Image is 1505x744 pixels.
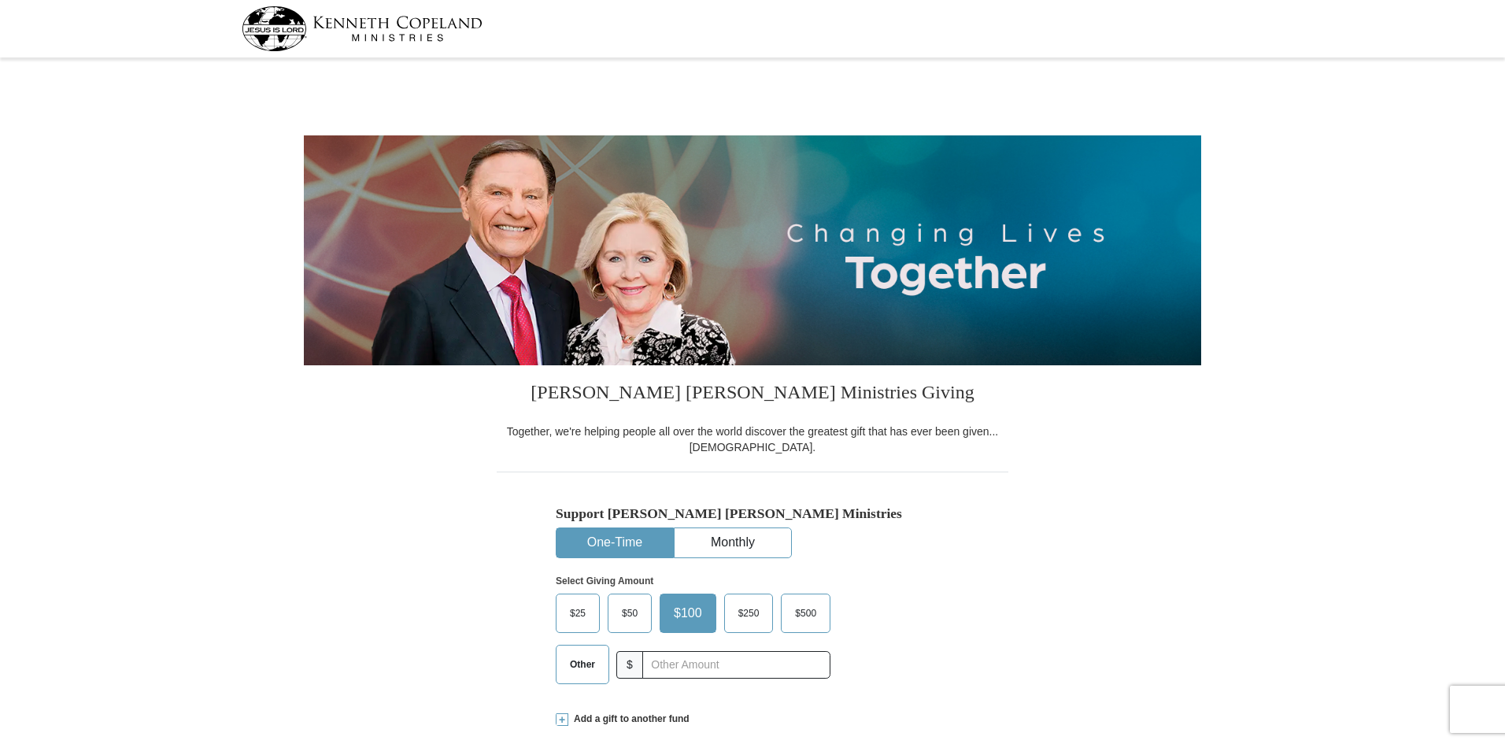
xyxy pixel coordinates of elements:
[666,601,710,625] span: $100
[556,576,653,587] strong: Select Giving Amount
[497,424,1008,455] div: Together, we're helping people all over the world discover the greatest gift that has ever been g...
[730,601,767,625] span: $250
[614,601,645,625] span: $50
[675,528,791,557] button: Monthly
[568,713,690,726] span: Add a gift to another fund
[562,653,603,676] span: Other
[497,365,1008,424] h3: [PERSON_NAME] [PERSON_NAME] Ministries Giving
[562,601,593,625] span: $25
[557,528,673,557] button: One-Time
[787,601,824,625] span: $500
[616,651,643,679] span: $
[556,505,949,522] h5: Support [PERSON_NAME] [PERSON_NAME] Ministries
[642,651,830,679] input: Other Amount
[242,6,483,51] img: kcm-header-logo.svg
